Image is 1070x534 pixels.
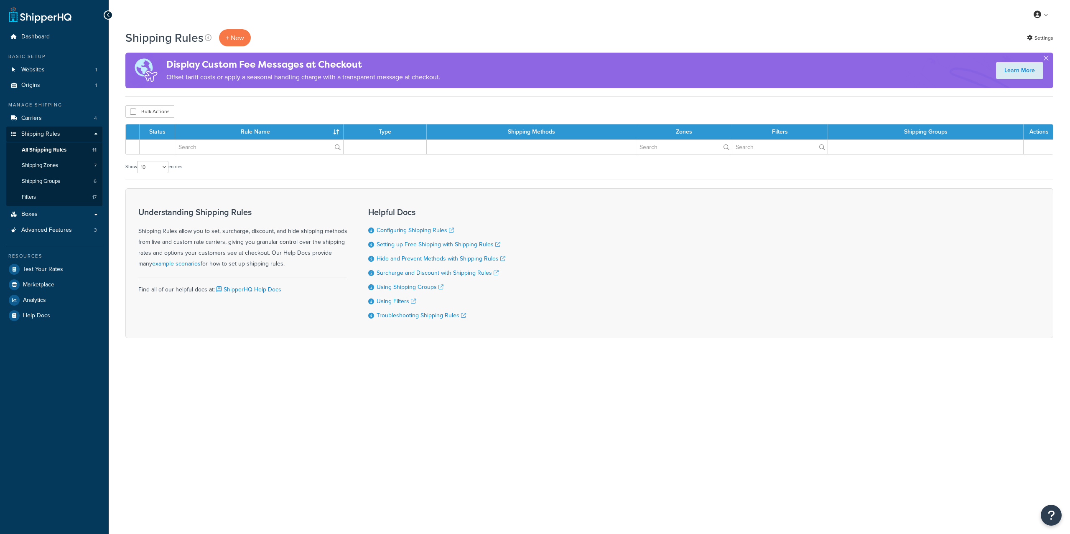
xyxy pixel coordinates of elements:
[21,131,60,138] span: Shipping Rules
[6,293,102,308] a: Analytics
[138,208,347,217] h3: Understanding Shipping Rules
[6,142,102,158] li: All Shipping Rules
[125,161,182,173] label: Show entries
[6,190,102,205] li: Filters
[6,62,102,78] a: Websites 1
[94,115,97,122] span: 4
[21,66,45,73] span: Websites
[6,223,102,238] a: Advanced Features 3
[22,194,36,201] span: Filters
[6,53,102,60] div: Basic Setup
[21,82,40,89] span: Origins
[138,278,347,295] div: Find all of our helpful docs at:
[152,259,201,268] a: example scenarios
[215,285,281,294] a: ShipperHQ Help Docs
[344,124,427,139] th: Type
[95,66,97,73] span: 1
[175,140,343,154] input: Search
[6,111,102,126] a: Carriers 4
[21,211,38,218] span: Boxes
[94,178,97,185] span: 6
[22,178,60,185] span: Shipping Groups
[125,30,204,46] h1: Shipping Rules
[166,71,441,83] p: Offset tariff costs or apply a seasonal handling charge with a transparent message at checkout.
[6,142,102,158] a: All Shipping Rules 11
[6,253,102,260] div: Resources
[6,78,102,93] li: Origins
[125,53,166,88] img: duties-banner-06bc72dcb5fe05cb3f9472aba00be2ae8eb53ab6f0d8bb03d382ba314ac3c341.png
[23,297,46,304] span: Analytics
[9,6,71,23] a: ShipperHQ Home
[6,262,102,277] a: Test Your Rates
[23,312,50,319] span: Help Docs
[6,174,102,189] a: Shipping Groups 6
[219,29,251,46] p: + New
[377,226,454,235] a: Configuring Shipping Rules
[377,297,416,306] a: Using Filters
[1027,32,1053,44] a: Settings
[732,124,828,139] th: Filters
[95,82,97,89] span: 1
[6,127,102,206] li: Shipping Rules
[6,277,102,292] a: Marketplace
[377,240,500,249] a: Setting up Free Shipping with Shipping Rules
[6,29,102,45] a: Dashboard
[22,147,66,154] span: All Shipping Rules
[6,78,102,93] a: Origins 1
[6,111,102,126] li: Carriers
[1041,505,1062,526] button: Open Resource Center
[23,281,54,289] span: Marketplace
[377,311,466,320] a: Troubleshooting Shipping Rules
[377,283,443,291] a: Using Shipping Groups
[21,227,72,234] span: Advanced Features
[94,227,97,234] span: 3
[94,162,97,169] span: 7
[377,254,505,263] a: Hide and Prevent Methods with Shipping Rules
[137,161,168,173] select: Showentries
[732,140,828,154] input: Search
[6,223,102,238] li: Advanced Features
[175,124,344,139] th: Rule Name
[427,124,636,139] th: Shipping Methods
[166,58,441,71] h4: Display Custom Fee Messages at Checkout
[6,101,102,109] div: Manage Shipping
[140,124,175,139] th: Status
[996,62,1043,79] a: Learn More
[23,266,63,273] span: Test Your Rates
[6,308,102,323] a: Help Docs
[138,208,347,269] div: Shipping Rules allow you to set, surcharge, discount, and hide shipping methods from live and cus...
[6,62,102,78] li: Websites
[6,190,102,205] a: Filters 17
[828,124,1024,139] th: Shipping Groups
[6,158,102,173] a: Shipping Zones 7
[6,174,102,189] li: Shipping Groups
[368,208,505,217] h3: Helpful Docs
[1024,124,1053,139] th: Actions
[6,207,102,222] a: Boxes
[636,140,732,154] input: Search
[6,158,102,173] li: Shipping Zones
[21,115,42,122] span: Carriers
[636,124,732,139] th: Zones
[22,162,58,169] span: Shipping Zones
[377,268,499,277] a: Surcharge and Discount with Shipping Rules
[21,33,50,40] span: Dashboard
[92,147,97,154] span: 11
[6,127,102,142] a: Shipping Rules
[92,194,97,201] span: 17
[125,105,174,118] button: Bulk Actions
